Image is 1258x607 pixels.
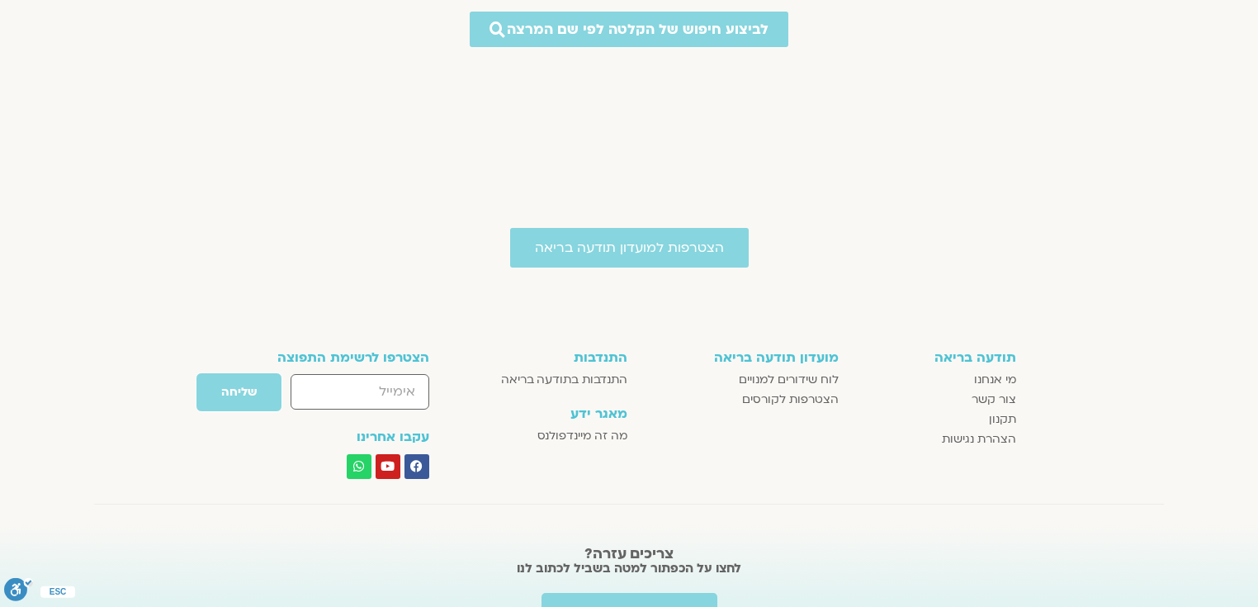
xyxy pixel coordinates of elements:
[535,240,724,255] span: הצטרפות למועדון תודעה בריאה
[200,546,1059,562] h2: צריכים עזרה?
[242,350,429,365] h3: הצטרפו לרשימת התפוצה
[855,429,1017,449] a: הצהרת נגישות
[501,370,627,390] span: התנדבות בתודעה בריאה
[507,21,769,37] span: לביצוע חיפוש של הקלטה לפי שם המרצה
[855,390,1017,410] a: צור קשר
[537,426,627,446] span: מה זה מיינדפולנס
[475,426,627,446] a: מה זה מיינדפולנס
[644,390,838,410] a: הצטרפות לקורסים
[855,370,1017,390] a: מי אנחנו
[475,370,627,390] a: התנדבות בתודעה בריאה
[510,228,749,268] a: הצטרפות למועדון תודעה בריאה
[974,370,1016,390] span: מי אנחנו
[242,372,429,420] form: טופס חדש
[221,386,257,399] span: שליחה
[972,390,1016,410] span: צור קשר
[196,372,282,412] button: שליחה
[855,410,1017,429] a: תקנון
[470,12,788,47] a: לביצוע חיפוש של הקלטה לפי שם המרצה
[742,390,839,410] span: הצטרפות לקורסים
[291,374,428,410] input: אימייל
[475,350,627,365] h3: התנדבות
[242,429,429,444] h3: עקבו אחרינו
[200,560,1059,576] h2: לחצו על הכפתור למטה בשביל לכתוב לנו
[855,350,1017,365] h3: תודעה בריאה
[942,429,1016,449] span: הצהרת נגישות
[644,370,838,390] a: לוח שידורים למנויים
[475,406,627,421] h3: מאגר ידע
[989,410,1016,429] span: תקנון
[739,370,839,390] span: לוח שידורים למנויים
[644,350,838,365] h3: מועדון תודעה בריאה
